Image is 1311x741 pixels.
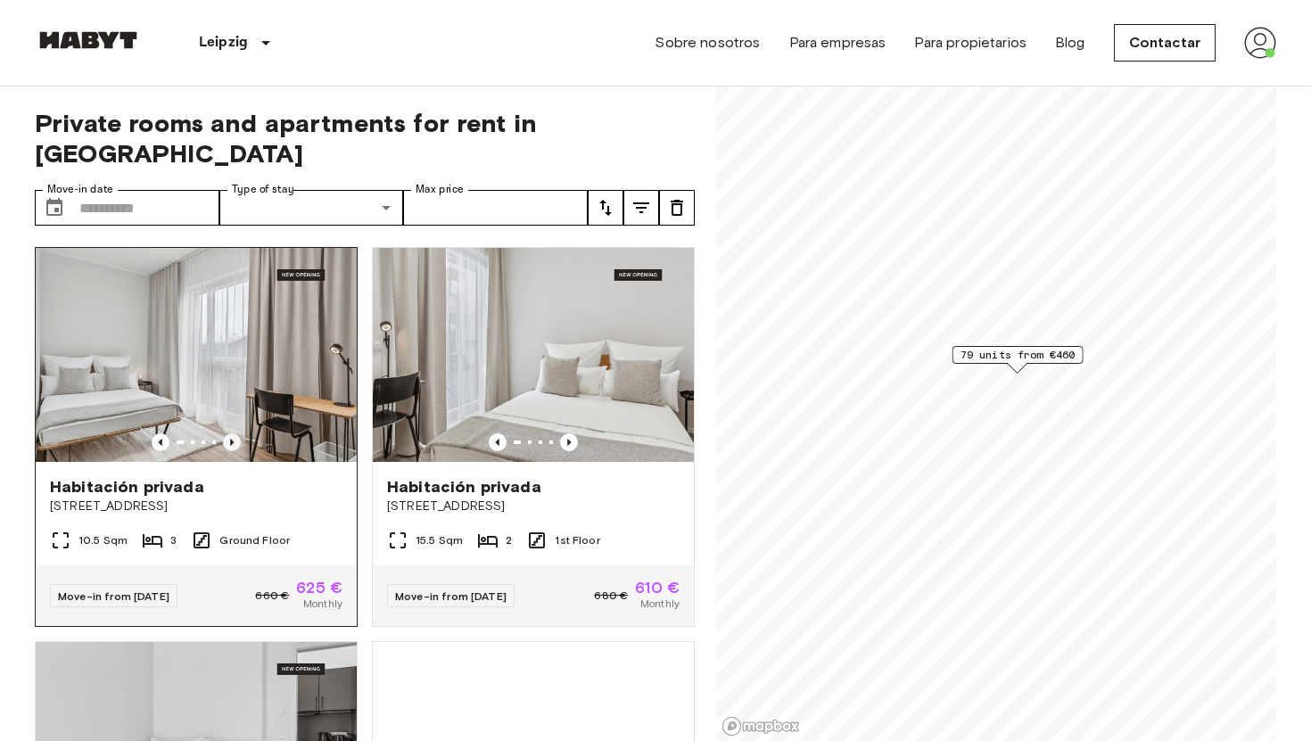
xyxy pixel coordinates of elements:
[594,588,628,604] span: 680 €
[659,190,695,226] button: tune
[914,32,1027,54] a: Para propietarios
[232,182,294,197] label: Type of stay
[635,580,680,596] span: 610 €
[36,248,357,462] img: Marketing picture of unit DE-13-001-002-001
[35,31,142,49] img: Habyt
[387,498,680,515] span: [STREET_ADDRESS]
[296,580,342,596] span: 625 €
[416,532,463,548] span: 15.5 Sqm
[50,498,342,515] span: [STREET_ADDRESS]
[152,433,169,451] button: Previous image
[303,596,342,612] span: Monthly
[789,32,886,54] a: Para empresas
[961,347,1076,363] span: 79 units from €460
[655,32,760,54] a: Sobre nosotros
[721,716,800,737] a: Mapbox logo
[35,247,358,627] a: Marketing picture of unit DE-13-001-002-001Previous imagePrevious imageHabitación privada[STREET_...
[78,532,128,548] span: 10.5 Sqm
[37,190,72,226] button: Choose date
[952,346,1084,374] div: Map marker
[416,182,464,197] label: Max price
[623,190,659,226] button: tune
[1114,24,1216,62] a: Contactar
[35,108,695,169] span: Private rooms and apartments for rent in [GEOGRAPHIC_DATA]
[223,433,241,451] button: Previous image
[395,589,507,603] span: Move-in from [DATE]
[372,247,695,627] a: Marketing picture of unit DE-13-001-111-002Previous imagePrevious imageHabitación privada[STREET_...
[58,589,169,603] span: Move-in from [DATE]
[555,532,599,548] span: 1st Floor
[1055,32,1085,54] a: Blog
[255,588,289,604] span: 660 €
[50,476,204,498] span: Habitación privada
[560,433,578,451] button: Previous image
[489,433,507,451] button: Previous image
[506,532,512,548] span: 2
[199,32,248,54] p: Leipzig
[1244,27,1276,59] img: avatar
[170,532,177,548] span: 3
[588,190,623,226] button: tune
[373,248,694,462] img: Marketing picture of unit DE-13-001-111-002
[47,182,113,197] label: Move-in date
[387,476,541,498] span: Habitación privada
[219,532,290,548] span: Ground Floor
[640,596,680,612] span: Monthly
